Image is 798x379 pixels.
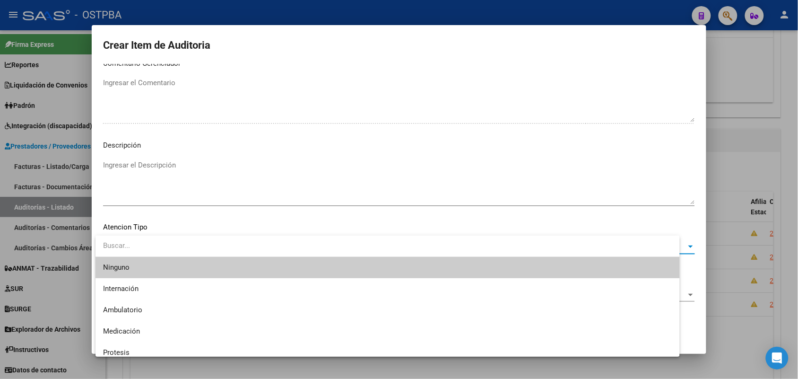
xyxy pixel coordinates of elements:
div: Open Intercom Messenger [766,347,789,370]
span: Ambulatorio [103,306,142,314]
span: Protesis [103,348,130,357]
input: dropdown search [95,235,680,256]
span: Internación [103,284,139,293]
span: Ninguno [103,257,672,278]
span: Medicación [103,327,140,335]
